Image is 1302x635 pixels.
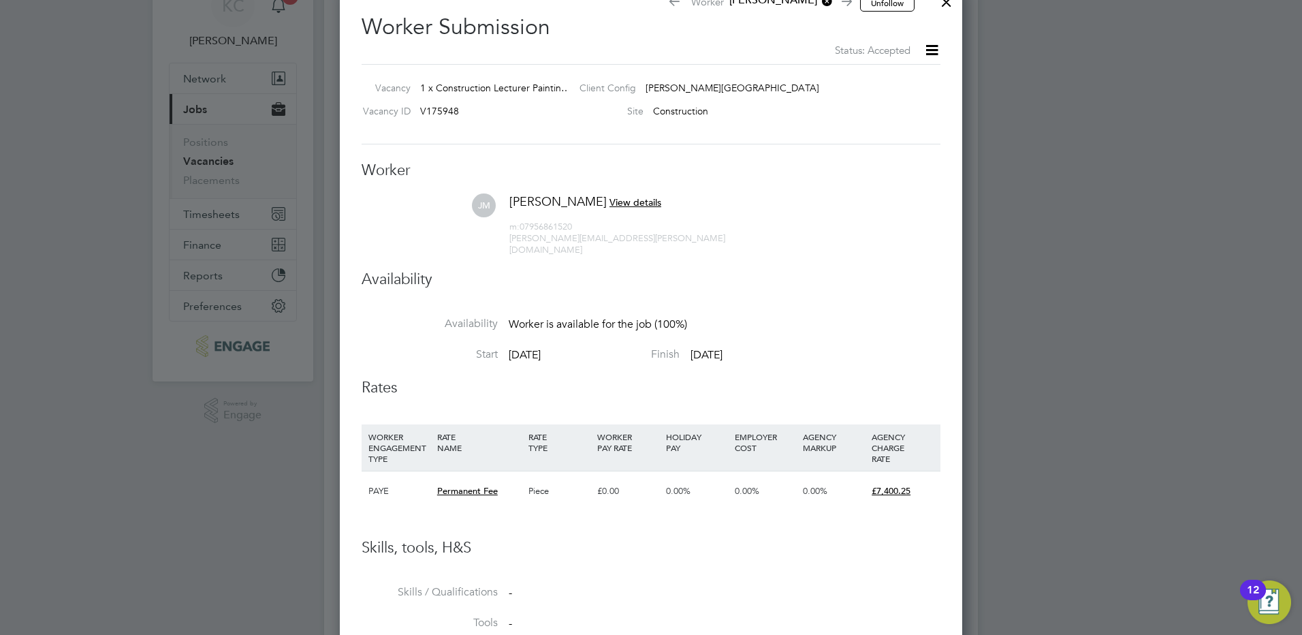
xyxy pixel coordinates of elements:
span: 0.00% [735,485,759,497]
span: [DATE] [690,348,723,362]
span: - [509,617,512,630]
h3: Worker [362,161,940,181]
label: Finish [543,347,680,362]
span: - [509,586,512,600]
h3: Skills, tools, H&S [362,538,940,558]
div: £0.00 [594,471,663,511]
div: RATE NAME [434,424,525,460]
button: Open Resource Center, 12 new notifications [1248,580,1291,624]
span: Permanent Fee [437,485,498,497]
h2: Worker Submission [362,3,940,59]
label: Vacancy ID [356,105,411,117]
span: JM [472,193,496,217]
div: WORKER ENGAGEMENT TYPE [365,424,434,471]
span: m: [509,221,520,232]
label: Site [569,105,644,117]
h3: Rates [362,378,940,398]
div: RATE TYPE [525,424,594,460]
span: 1 x Construction Lecturer Paintin… [420,82,571,94]
span: Construction [653,105,708,117]
div: EMPLOYER COST [731,424,800,460]
span: [PERSON_NAME] [509,193,607,209]
label: Availability [362,317,498,331]
span: 0.00% [666,485,690,497]
label: Vacancy [356,82,411,94]
label: Client Config [569,82,636,94]
span: V175948 [420,105,459,117]
div: AGENCY MARKUP [799,424,868,460]
span: Worker is available for the job (100%) [509,317,687,331]
span: [DATE] [509,348,541,362]
span: 0.00% [803,485,827,497]
h3: Availability [362,270,940,290]
div: PAYE [365,471,434,511]
label: Start [362,347,498,362]
span: £7,400.25 [872,485,910,497]
span: [PERSON_NAME][GEOGRAPHIC_DATA] [646,82,819,94]
div: HOLIDAY PAY [663,424,731,460]
span: [PERSON_NAME][EMAIL_ADDRESS][PERSON_NAME][DOMAIN_NAME] [509,232,725,255]
label: Tools [362,616,498,630]
span: Status: Accepted [835,44,910,57]
div: AGENCY CHARGE RATE [868,424,937,471]
span: 07956861520 [509,221,572,232]
span: View details [609,196,661,208]
label: Skills / Qualifications [362,585,498,600]
div: WORKER PAY RATE [594,424,663,460]
div: Piece [525,471,594,511]
div: 12 [1247,590,1259,608]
